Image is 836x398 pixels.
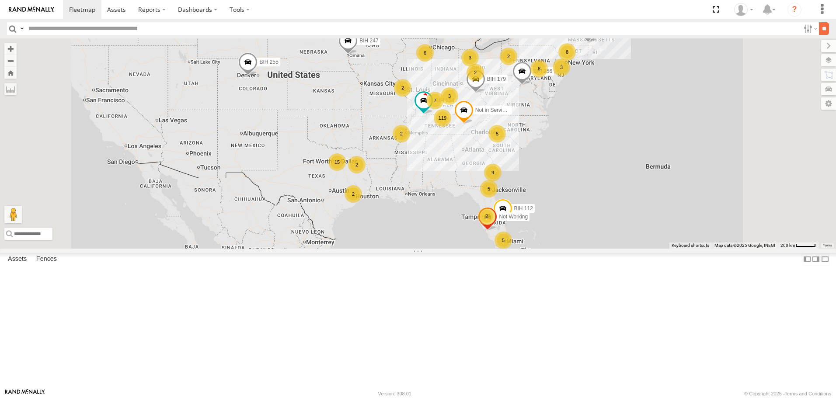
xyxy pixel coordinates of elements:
div: © Copyright 2025 - [744,391,831,396]
div: 2 [394,79,411,97]
button: Zoom out [4,55,17,67]
span: BIH 247 [359,38,378,44]
span: BIH 255 [259,59,278,66]
label: Dock Summary Table to the Left [803,253,812,266]
span: BIH 179 [487,76,506,83]
div: 8 [530,60,548,77]
span: Not Working [499,214,528,220]
div: 5 [488,125,506,142]
label: Map Settings [821,97,836,110]
span: Not in Service [GEOGRAPHIC_DATA] [475,107,564,114]
i: ? [787,3,801,17]
div: 7 [426,92,444,109]
label: Measure [4,83,17,95]
button: Keyboard shortcuts [672,242,709,249]
div: 119 [434,109,451,127]
div: 2 [467,64,484,81]
div: 15 [328,153,346,171]
span: Map data ©2025 Google, INEGI [714,243,775,248]
button: Zoom in [4,43,17,55]
div: 2 [393,125,410,142]
div: 5 [480,180,498,197]
label: Search Query [18,22,25,35]
a: Terms and Conditions [785,391,831,396]
label: Assets [3,253,31,266]
div: Version: 308.01 [378,391,411,396]
div: 2 [348,156,366,173]
label: Hide Summary Table [821,253,829,266]
button: Zoom Home [4,67,17,79]
div: 2 [478,208,495,225]
div: 8 [558,43,576,61]
img: rand-logo.svg [9,7,54,13]
div: 2 [345,185,362,203]
a: Visit our Website [5,389,45,398]
button: Map Scale: 200 km per 43 pixels [778,242,819,249]
button: Drag Pegman onto the map to open Street View [4,206,22,223]
div: 5 [495,232,512,249]
div: Nele . [731,3,756,16]
label: Fences [32,253,61,266]
div: 9 [484,164,502,181]
div: 2 [500,48,517,65]
label: Search Filter Options [800,22,819,35]
div: 3 [461,49,479,66]
div: 6 [416,44,434,62]
div: 3 [553,59,570,76]
label: Dock Summary Table to the Right [812,253,820,266]
a: Terms (opens in new tab) [823,243,832,247]
span: BIH 112 [514,205,533,211]
span: 200 km [780,243,795,248]
div: 3 [441,87,458,105]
